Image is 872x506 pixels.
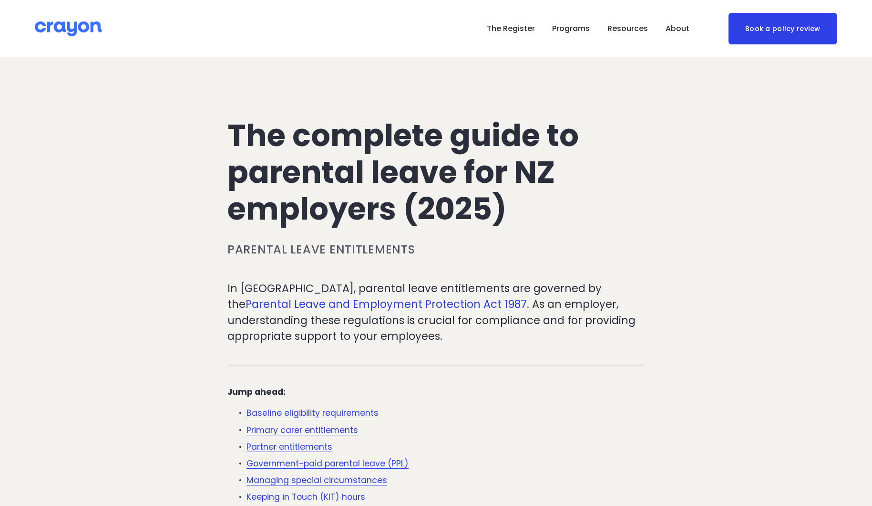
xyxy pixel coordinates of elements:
[227,281,645,345] p: In [GEOGRAPHIC_DATA], parental leave entitlements are governed by the . As an employer, understan...
[487,21,535,36] a: The Register
[246,424,358,436] a: Primary carer entitlements
[246,474,387,486] a: Managing special circumstances
[666,22,689,36] span: About
[607,22,648,36] span: Resources
[246,458,409,469] a: Government-paid parental leave (PPL)
[666,21,689,36] a: folder dropdown
[246,491,365,503] a: Keeping in Touch (KIT) hours
[728,13,837,44] a: Book a policy review
[246,407,379,419] a: Baseline eligibility requirements
[35,21,102,37] img: Crayon
[227,386,286,398] strong: Jump ahead:
[552,21,590,36] a: folder dropdown
[552,22,590,36] span: Programs
[607,21,648,36] a: folder dropdown
[227,242,415,257] a: Parental leave entitlements
[246,296,527,312] a: Parental Leave and Employment Protection Act 1987
[246,441,332,453] a: Partner entitlements
[227,117,645,227] h1: The complete guide to parental leave for NZ employers (2025)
